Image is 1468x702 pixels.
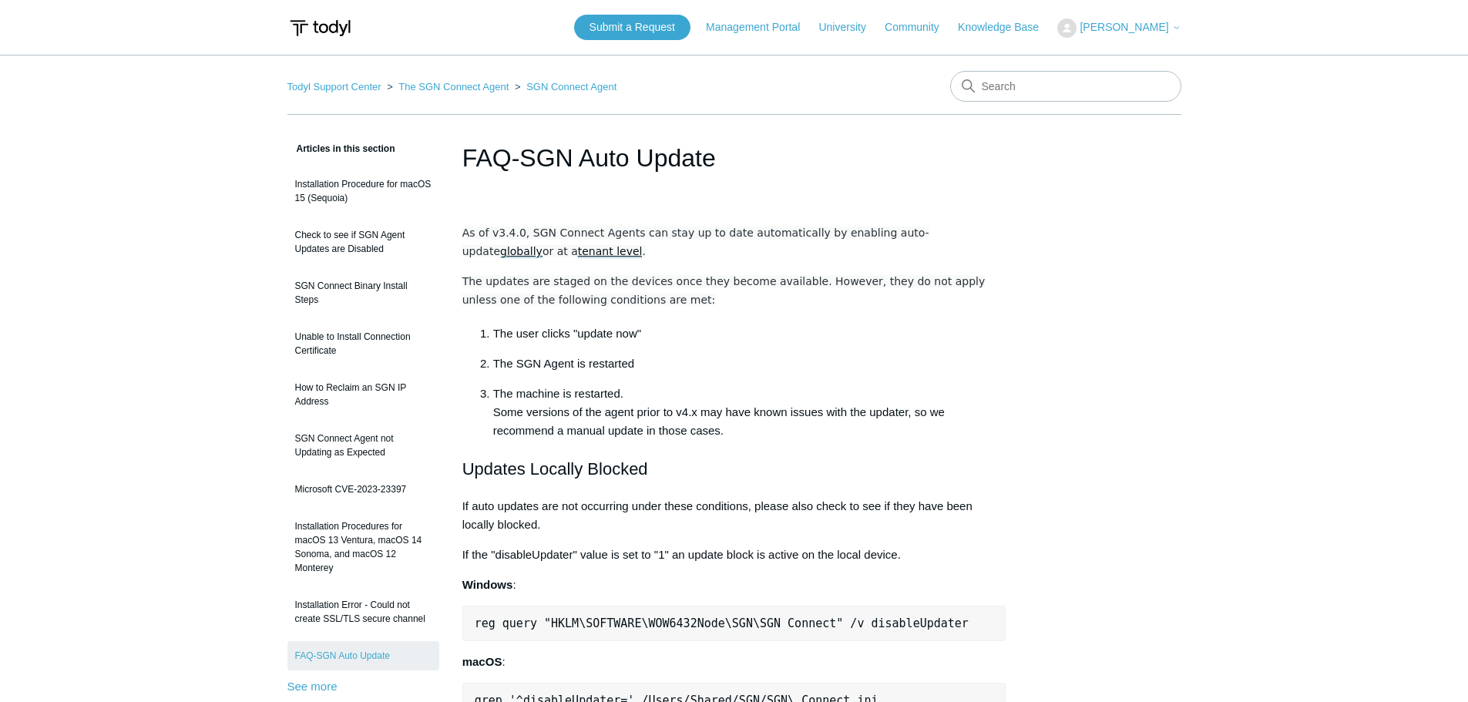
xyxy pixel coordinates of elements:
a: SGN Connect Agent [526,81,616,92]
span: Articles in this section [287,143,395,154]
a: Management Portal [706,19,815,35]
pre: reg query "HKLM\SOFTWARE\WOW6432Node\SGN\SGN Connect" /v disableUpdater [462,606,1006,641]
strong: macOS [462,655,502,668]
img: Todyl Support Center Help Center home page [287,14,353,42]
p: The SGN Agent is restarted [493,354,1006,373]
a: Installation Procedures for macOS 13 Ventura, macOS 14 Sonoma, and macOS 12 Monterey [287,512,439,583]
a: Community [885,19,955,35]
a: Knowledge Base [958,19,1054,35]
a: Submit a Request [574,15,690,40]
p: : [462,653,1006,671]
span: . [642,245,645,257]
button: [PERSON_NAME] [1057,18,1181,38]
a: How to Reclaim an SGN IP Address [287,373,439,416]
a: Todyl Support Center [287,81,381,92]
li: The SGN Connect Agent [384,81,512,92]
li: The user clicks "update now" [493,324,1006,343]
h1: FAQ-SGN Auto Update [462,139,1006,176]
a: Installation Error - Could not create SSL/TLS secure channel [287,590,439,633]
a: globally [500,245,543,258]
a: See more [287,680,338,693]
a: Check to see if SGN Agent Updates are Disabled [287,220,439,264]
p: If the "disableUpdater" value is set to "1" an update block is active on the local device. [462,546,1006,564]
li: SGN Connect Agent [512,81,616,92]
li: Todyl Support Center [287,81,385,92]
u: tenant level [578,245,643,257]
p: If auto updates are not occurring under these conditions, please also check to see if they have b... [462,497,1006,534]
a: University [818,19,881,35]
a: SGN Connect Binary Install Steps [287,271,439,314]
p: : [462,576,1006,594]
input: Search [950,71,1181,102]
span: As of v3.4.0, SGN Connect Agents can stay up to date automatically by enabling auto-update [462,227,929,257]
p: The machine is restarted. Some versions of the agent prior to v4.x may have known issues with the... [493,385,1006,440]
a: Microsoft CVE-2023-23397 [287,475,439,504]
a: Unable to Install Connection Certificate [287,322,439,365]
span: [PERSON_NAME] [1080,21,1168,33]
a: The SGN Connect Agent [398,81,509,92]
a: tenant level [578,245,643,258]
strong: Windows [462,578,513,591]
span: The updates are staged on the devices once they become available. However, they do not apply unle... [462,275,986,306]
h2: Updates Locally Blocked [462,455,1006,482]
a: SGN Connect Agent not Updating as Expected [287,424,439,467]
a: FAQ-SGN Auto Update [287,641,439,670]
u: globally [500,245,543,257]
span: or at a [543,245,578,257]
a: Installation Procedure for macOS 15 (Sequoia) [287,170,439,213]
